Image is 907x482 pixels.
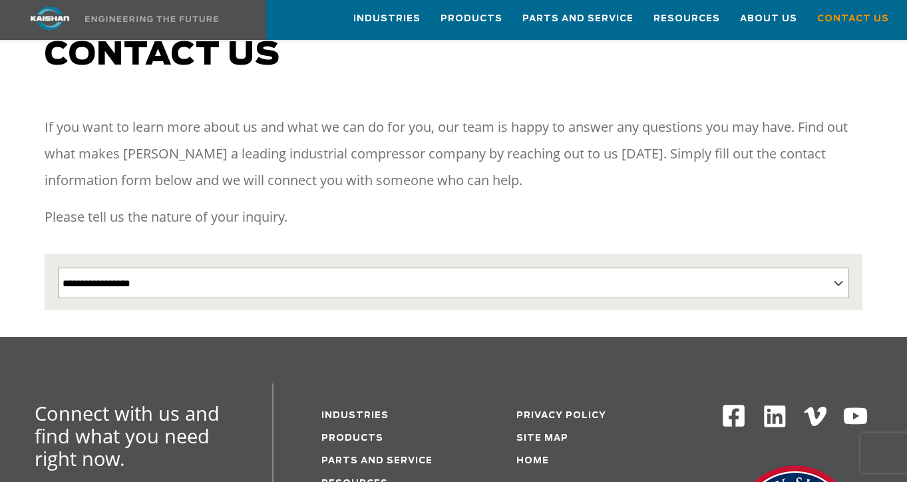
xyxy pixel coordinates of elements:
[85,16,218,22] img: Engineering the future
[522,11,634,27] span: Parts and Service
[441,11,502,27] span: Products
[522,1,634,37] a: Parts and Service
[804,407,826,426] img: Vimeo
[516,411,606,420] a: Privacy Policy
[35,400,220,471] span: Connect with us and find what you need right now.
[321,434,383,443] a: Products
[653,1,720,37] a: Resources
[45,114,863,194] p: If you want to learn more about us and what we can do for you, our team is happy to answer any qu...
[762,403,788,429] img: Linkedin
[45,39,280,71] span: Contact us
[842,403,868,429] img: Youtube
[817,1,889,37] a: Contact Us
[740,1,797,37] a: About Us
[321,457,433,465] a: Parts and service
[441,1,502,37] a: Products
[516,457,549,465] a: Home
[817,11,889,27] span: Contact Us
[45,204,863,230] p: Please tell us the nature of your inquiry.
[740,11,797,27] span: About Us
[516,434,568,443] a: Site Map
[353,1,421,37] a: Industries
[353,11,421,27] span: Industries
[653,11,720,27] span: Resources
[321,411,389,420] a: Industries
[721,403,746,428] img: Facebook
